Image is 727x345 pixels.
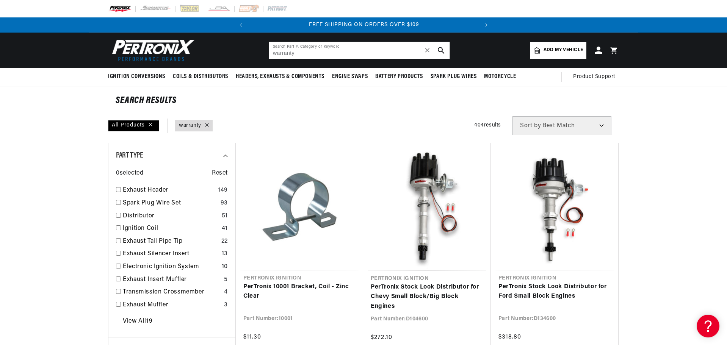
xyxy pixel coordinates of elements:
[123,211,219,221] a: Distributor
[243,282,356,301] a: PerTronix 10001 Bracket, Coil - Zinc Clear
[218,186,228,195] div: 149
[479,17,494,33] button: Translation missing: en.sections.announcements.next_announcement
[328,68,371,86] summary: Engine Swaps
[232,68,328,86] summary: Headers, Exhausts & Components
[224,300,228,310] div: 3
[108,120,159,131] div: All Products
[269,42,450,59] input: Search Part #, Category or Keyword
[116,152,143,159] span: Part Type
[530,42,586,59] a: Add my vehicle
[573,73,615,81] span: Product Support
[371,68,427,86] summary: Battery Products
[123,317,152,326] a: View All 19
[484,73,516,81] span: Motorcycle
[123,198,218,208] a: Spark Plug Wire Set
[123,300,221,310] a: Exhaust Muffler
[123,262,219,272] a: Electronic Ignition System
[222,249,228,259] div: 13
[123,287,221,297] a: Transmission Crossmember
[433,42,450,59] button: search button
[123,186,215,195] a: Exhaust Header
[309,22,419,28] span: FREE SHIPPING ON ORDERS OVER $109
[221,198,228,208] div: 93
[480,68,520,86] summary: Motorcycle
[116,97,611,105] div: SEARCH RESULTS
[222,211,228,221] div: 51
[520,123,541,129] span: Sort by
[89,17,638,33] slideshow-component: Translation missing: en.sections.announcements.announcement_bar
[498,282,611,301] a: PerTronix Stock Look Distributor for Ford Small Block Engines
[224,287,228,297] div: 4
[116,169,143,178] span: 0 selected
[108,73,165,81] span: Ignition Conversions
[375,73,423,81] span: Battery Products
[224,275,228,285] div: 5
[169,68,232,86] summary: Coils & Distributors
[427,68,481,86] summary: Spark Plug Wires
[123,275,221,285] a: Exhaust Insert Muffler
[236,73,324,81] span: Headers, Exhausts & Components
[573,68,619,86] summary: Product Support
[544,47,583,54] span: Add my vehicle
[249,21,479,29] div: Announcement
[233,17,249,33] button: Translation missing: en.sections.announcements.previous_announcement
[249,21,479,29] div: 2 of 2
[222,262,228,272] div: 10
[332,73,368,81] span: Engine Swaps
[371,283,483,312] a: PerTronix Stock Look Distributor for Chevy Small Block/Big Block Engines
[221,237,228,247] div: 22
[512,116,611,135] select: Sort by
[474,122,501,128] span: 404 results
[108,68,169,86] summary: Ignition Conversions
[123,237,218,247] a: Exhaust Tail Pipe Tip
[108,37,195,63] img: Pertronix
[179,122,201,130] a: warranty
[222,224,228,234] div: 41
[431,73,477,81] span: Spark Plug Wires
[123,224,219,234] a: Ignition Coil
[123,249,219,259] a: Exhaust Silencer Insert
[212,169,228,178] span: Reset
[173,73,228,81] span: Coils & Distributors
